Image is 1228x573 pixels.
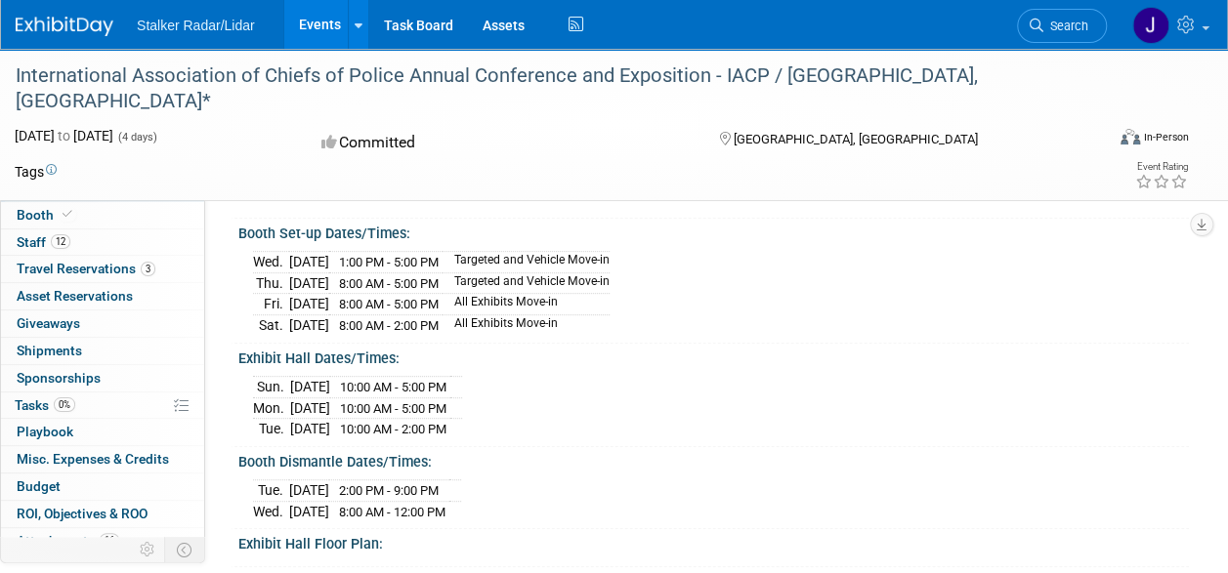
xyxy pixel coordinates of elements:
[1,365,204,391] a: Sponsorships
[16,17,113,36] img: ExhibitDay
[734,132,978,146] span: [GEOGRAPHIC_DATA], [GEOGRAPHIC_DATA]
[290,397,330,419] td: [DATE]
[339,505,445,519] span: 8:00 AM - 12:00 PM
[316,126,688,160] div: Committed
[1,501,204,527] a: ROI, Objectives & ROO
[17,506,148,521] span: ROI, Objectives & ROO
[116,131,157,143] span: (4 days)
[253,419,290,439] td: Tue.
[443,272,610,294] td: Targeted and Vehicle Move-in
[131,537,165,562] td: Personalize Event Tab Strip
[289,480,329,502] td: [DATE]
[339,318,439,333] span: 8:00 AM - 2:00 PM
[443,252,610,273] td: Targeted and Vehicle Move-in
[340,401,446,416] span: 10:00 AM - 5:00 PM
[1135,162,1188,172] div: Event Rating
[15,162,57,182] td: Tags
[238,447,1189,471] div: Booth Dismantle Dates/Times:
[1132,7,1169,44] img: Joe Bartels
[340,422,446,436] span: 10:00 AM - 2:00 PM
[17,315,80,331] span: Giveaways
[340,380,446,394] span: 10:00 AM - 5:00 PM
[443,315,610,336] td: All Exhibits Move-in
[1,283,204,309] a: Asset Reservations
[55,128,73,143] span: to
[238,219,1189,243] div: Booth Set-up Dates/Times:
[1043,19,1088,33] span: Search
[17,451,169,467] span: Misc. Expenses & Credits
[1,310,204,337] a: Giveaways
[51,234,70,249] span: 12
[339,483,439,498] span: 2:00 PM - 9:00 PM
[238,344,1189,368] div: Exhibit Hall Dates/Times:
[1017,9,1107,43] a: Search
[253,315,289,336] td: Sat.
[63,209,72,220] i: Booth reservation complete
[17,370,101,386] span: Sponsorships
[54,397,75,412] span: 0%
[253,294,289,315] td: Fri.
[1121,129,1140,144] img: Format-Inperson.png
[289,501,329,521] td: [DATE]
[339,276,439,291] span: 8:00 AM - 5:00 PM
[17,207,76,223] span: Booth
[253,252,289,273] td: Wed.
[17,343,82,358] span: Shipments
[141,262,155,276] span: 3
[443,294,610,315] td: All Exhibits Move-in
[1,528,204,554] a: Attachments16
[15,128,113,143] span: [DATE] [DATE]
[253,377,290,398] td: Sun.
[17,288,133,304] span: Asset Reservations
[1,473,204,500] a: Budget
[1018,126,1189,155] div: Event Format
[17,261,155,276] span: Travel Reservations
[253,272,289,294] td: Thu.
[17,424,73,439] span: Playbook
[289,252,329,273] td: [DATE]
[100,533,119,548] span: 16
[289,294,329,315] td: [DATE]
[137,18,255,33] span: Stalker Radar/Lidar
[1,256,204,282] a: Travel Reservations3
[1143,130,1189,144] div: In-Person
[253,480,289,502] td: Tue.
[290,419,330,439] td: [DATE]
[1,229,204,256] a: Staff12
[289,315,329,336] td: [DATE]
[17,234,70,250] span: Staff
[1,446,204,472] a: Misc. Expenses & Credits
[15,397,75,413] span: Tasks
[253,501,289,521] td: Wed.
[1,202,204,228] a: Booth
[339,297,439,311] span: 8:00 AM - 5:00 PM
[17,533,119,549] span: Attachments
[253,397,290,419] td: Mon.
[1,419,204,445] a: Playbook
[165,537,205,562] td: Toggle Event Tabs
[238,529,1189,553] div: Exhibit Hall Floor Plan:
[17,478,61,494] span: Budget
[9,59,1088,118] div: International Association of Chiefs of Police Annual Conference and Exposition - IACP / [GEOGRAPH...
[289,272,329,294] td: [DATE]
[339,255,439,269] span: 1:00 PM - 5:00 PM
[290,377,330,398] td: [DATE]
[1,338,204,364] a: Shipments
[1,392,204,419] a: Tasks0%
